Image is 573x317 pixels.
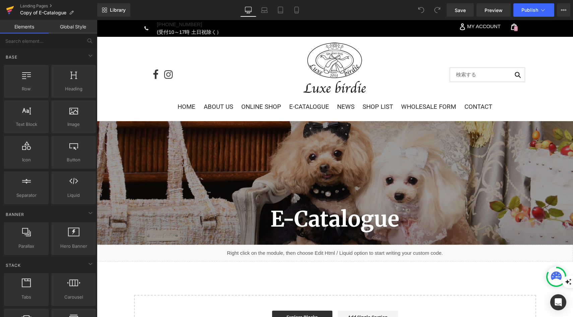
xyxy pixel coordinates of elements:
span: CONTACT [368,83,395,90]
a: WHOLESALE FORM [301,81,363,92]
span: Row [6,85,47,92]
span: NEWS [240,83,258,90]
span: (受付10～17時 [60,8,93,16]
span: WHOLESALE FORM [304,83,359,90]
a: Desktop [240,3,256,17]
button: Redo [431,3,444,17]
div: ドメイン概要 [30,40,56,45]
span: E-CATALOGUE [192,83,232,90]
a: 0 [409,3,429,9]
a: E-CATALOGUE [189,81,236,92]
span: Stack [5,262,21,268]
img: tab_domain_overview_orange.svg [23,39,28,45]
a: Preview [476,3,511,17]
span: MY ACCOUNT [370,3,403,9]
span: Save [455,7,466,14]
div: ドメイン: [DOMAIN_NAME] [17,17,77,23]
span: Separator [6,192,47,199]
a: New Library [97,3,130,17]
span: ABOUT US [107,83,136,90]
a: Add Single Section [241,291,301,304]
button: Publish [513,3,554,17]
img: Luxebirdie [204,17,271,84]
a: Global Style [49,20,97,33]
button: More [557,3,570,17]
span: Publish [521,7,538,13]
span: Library [110,7,126,13]
span: Button [53,156,94,163]
span: Copy of E-Catalogue [20,10,66,15]
img: website_grey.svg [11,17,16,23]
span: Hero Banner [53,243,94,250]
span: ONLINE SHOP [144,83,184,90]
a: [PHONE_NUMBER] [60,1,105,7]
a: Laptop [256,3,272,17]
input: 検索する [353,47,428,62]
a: ONLINE SHOP [141,81,188,92]
img: tab_keywords_by_traffic_grey.svg [70,39,76,45]
div: キーワード流入 [78,40,108,45]
div: v 4.0.25 [19,11,33,16]
span: SHOP LIST [266,83,296,90]
a: CONTACT [364,81,399,92]
span: Banner [5,211,25,218]
a: HOME [77,81,102,92]
a: SHOP LIST [262,81,300,92]
a: Explore Blocks [175,291,236,304]
span: HOME [81,83,99,90]
a: Landing Pages [20,3,97,9]
span: Liquid [53,192,94,199]
a: NEWS [237,81,261,92]
span: Preview [485,7,503,14]
span: Text Block [6,121,47,128]
a: Tablet [272,3,289,17]
a: Mobile [289,3,305,17]
span: 土日祝除く） [94,8,125,16]
img: logo_orange.svg [11,11,16,16]
span: Carousel [53,294,94,301]
span: Image [53,121,94,128]
span: 0 [417,6,421,11]
span: Heading [53,85,94,92]
button: Undo [415,3,428,17]
span: Tabs [6,294,47,301]
a: ABOUT US [104,81,140,92]
span: Base [5,54,18,60]
span: Icon [6,156,47,163]
div: Open Intercom Messenger [550,294,566,310]
span: Parallax [6,243,47,250]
